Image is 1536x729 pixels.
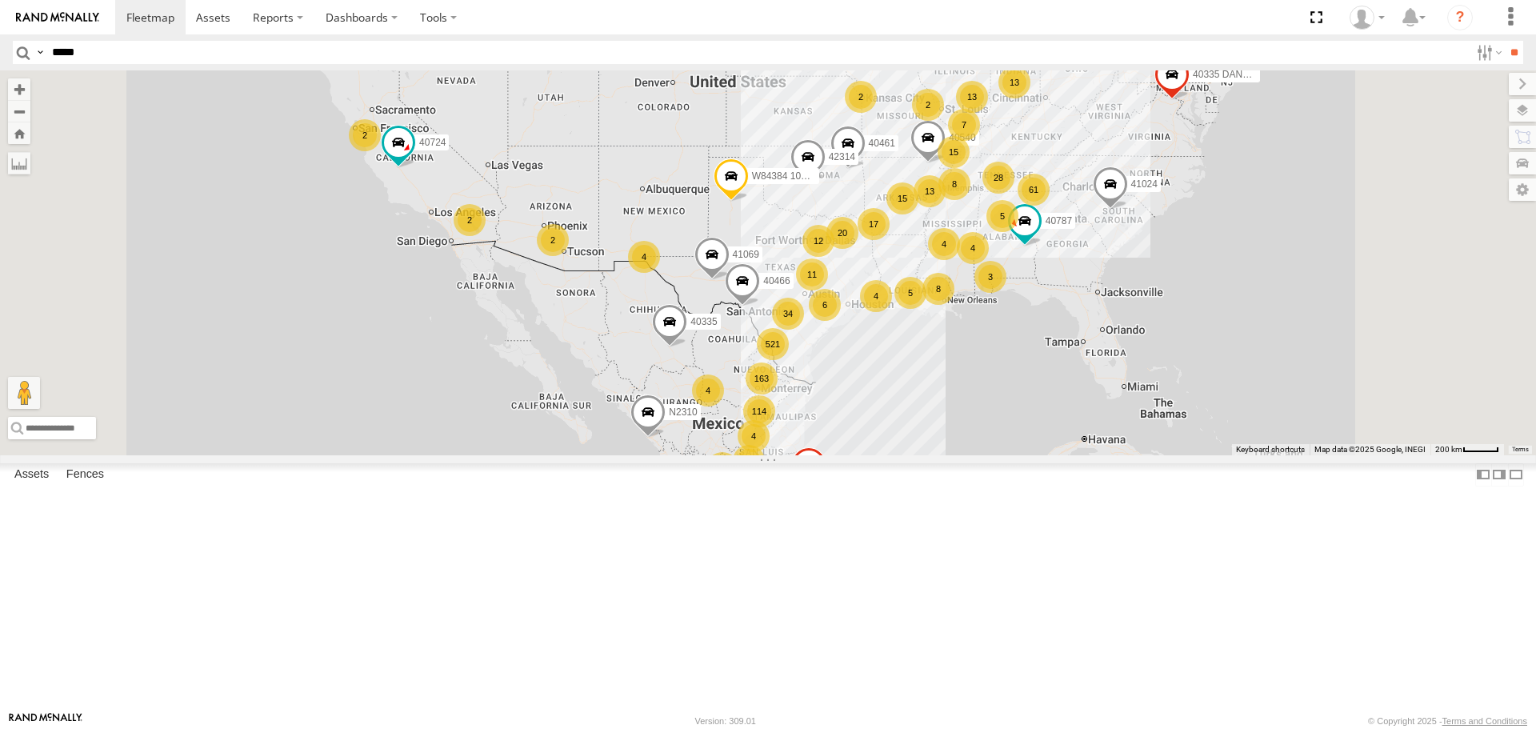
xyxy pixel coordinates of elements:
div: 8 [938,168,970,200]
div: 61 [1018,174,1050,206]
div: 28 [982,162,1014,194]
div: 2 [454,204,486,236]
div: 4 [928,228,960,260]
label: Map Settings [1509,178,1536,201]
a: Terms and Conditions [1442,716,1527,726]
div: 15 [886,182,918,214]
div: 2 [349,119,381,151]
button: Zoom Home [8,122,30,144]
span: 40335 [690,317,717,328]
i: ? [1447,5,1473,30]
div: 20 [826,217,858,249]
span: 40335 DAÑADO [1193,70,1263,81]
span: 42314 [829,152,855,163]
div: 15 [938,136,970,168]
span: N2310 [669,407,697,419]
div: 6 [809,289,841,321]
span: 40724 [419,137,446,148]
div: 521 [757,328,789,360]
label: Search Query [34,41,46,64]
div: 11 [796,258,828,290]
div: 114 [743,395,775,427]
span: 40461 [869,138,895,150]
label: Dock Summary Table to the Left [1475,463,1491,487]
div: 3 [974,261,1006,293]
span: 40466 [763,275,790,286]
div: 2 [912,89,944,121]
div: 5 [894,277,926,309]
div: 13 [956,81,988,113]
div: 4 [957,232,989,264]
div: © Copyright 2025 - [1368,716,1527,726]
span: 40787 [1046,215,1072,226]
button: Keyboard shortcuts [1236,444,1305,455]
label: Fences [58,464,112,487]
span: 41069 [733,250,759,261]
div: Version: 309.01 [695,716,756,726]
div: 2 [845,81,877,113]
div: 5 [986,200,1018,232]
div: 2 [537,224,569,256]
a: Visit our Website [9,713,82,729]
div: 13 [998,66,1030,98]
span: W84384 102025 [752,170,822,182]
label: Dock Summary Table to the Right [1491,463,1507,487]
div: 4 [738,420,770,452]
div: 53 [733,445,765,477]
div: Caseta Laredo TX [1344,6,1390,30]
label: Search Filter Options [1470,41,1505,64]
div: 8 [922,273,954,305]
div: 17 [858,208,890,240]
div: 13 [914,175,946,207]
div: 12 [802,225,834,257]
button: Map Scale: 200 km per 42 pixels [1430,444,1504,455]
img: rand-logo.svg [16,12,99,23]
button: Zoom in [8,78,30,100]
span: 200 km [1435,445,1462,454]
label: Measure [8,152,30,174]
div: 4 [860,280,892,312]
div: 163 [746,362,778,395]
div: 42 [706,452,738,484]
div: 7 [948,109,980,141]
span: 41024 [1131,178,1158,190]
div: 4 [692,375,724,407]
button: Zoom out [8,100,30,122]
span: Map data ©2025 Google, INEGI [1314,445,1426,454]
a: Terms (opens in new tab) [1512,446,1529,452]
label: Assets [6,464,57,487]
div: 4 [628,241,660,273]
button: Drag Pegman onto the map to open Street View [8,377,40,409]
label: Hide Summary Table [1508,463,1524,487]
div: 34 [772,298,804,330]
